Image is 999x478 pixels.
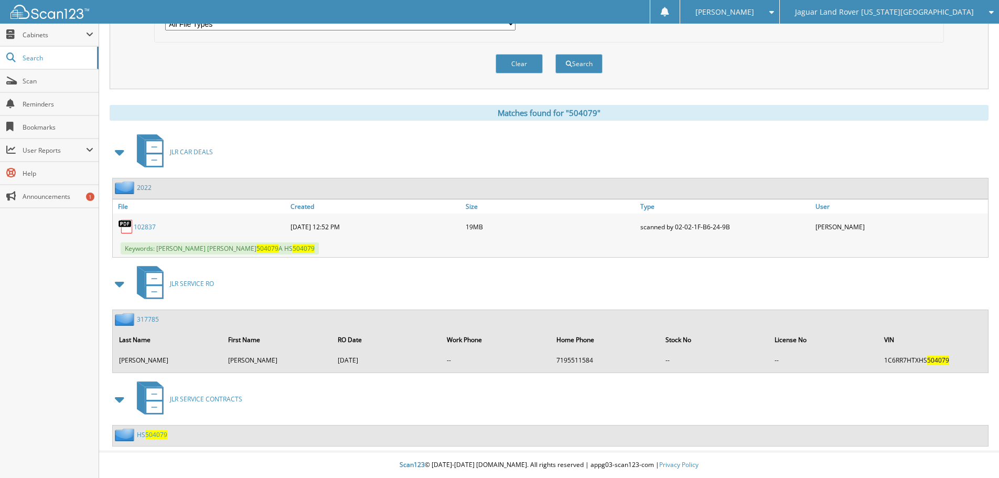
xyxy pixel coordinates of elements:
[769,329,877,350] th: License No
[293,244,315,253] span: 504079
[113,199,288,214] a: File
[23,123,93,132] span: Bookmarks
[134,222,156,231] a: 102837
[114,329,222,350] th: Last Name
[551,352,659,369] td: 7195511584
[660,329,768,350] th: Stock No
[795,9,974,15] span: Jaguar Land Rover [US_STATE][GEOGRAPHIC_DATA]
[927,356,949,365] span: 504079
[442,352,550,369] td: --
[23,192,93,201] span: Announcements
[99,452,999,478] div: © [DATE]-[DATE] [DOMAIN_NAME]. All rights reserved | appg03-scan123-com |
[170,279,214,288] span: JLR SERVICE RO
[463,199,638,214] a: Size
[115,181,137,194] img: folder2.png
[131,378,242,420] a: JLR SERVICE CONTRACTS
[555,54,603,73] button: Search
[110,105,989,121] div: Matches found for "504079"
[223,329,331,350] th: First Name
[145,430,167,439] span: 504079
[86,193,94,201] div: 1
[137,183,152,192] a: 2022
[769,352,877,369] td: --
[114,352,222,369] td: [PERSON_NAME]
[496,54,543,73] button: Clear
[947,428,999,478] iframe: Chat Widget
[10,5,89,19] img: scan123-logo-white.svg
[121,242,319,254] span: Keywords: [PERSON_NAME] [PERSON_NAME] A HS
[813,216,988,237] div: [PERSON_NAME]
[256,244,278,253] span: 504079
[288,216,463,237] div: [DATE] 12:52 PM
[118,219,134,235] img: PDF.png
[131,263,214,304] a: JLR SERVICE RO
[813,199,988,214] a: User
[332,352,441,369] td: [DATE]
[170,147,213,156] span: JLR CAR DEALS
[695,9,754,15] span: [PERSON_NAME]
[137,315,159,324] a: 317785
[115,428,137,441] img: folder2.png
[23,30,86,39] span: Cabinets
[879,352,987,369] td: 1C6RR7HTXHS
[23,54,92,62] span: Search
[463,216,638,237] div: 19MB
[660,352,768,369] td: --
[638,216,813,237] div: scanned by 02-02-1F-B6-24-9B
[638,199,813,214] a: Type
[332,329,441,350] th: RO Date
[23,169,93,178] span: Help
[442,329,550,350] th: Work Phone
[137,430,167,439] a: HS504079
[551,329,659,350] th: Home Phone
[879,329,987,350] th: VIN
[659,460,699,469] a: Privacy Policy
[115,313,137,326] img: folder2.png
[223,352,331,369] td: [PERSON_NAME]
[23,100,93,109] span: Reminders
[131,131,213,173] a: JLR CAR DEALS
[288,199,463,214] a: Created
[23,77,93,86] span: Scan
[170,395,242,403] span: JLR SERVICE CONTRACTS
[400,460,425,469] span: Scan123
[23,146,86,155] span: User Reports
